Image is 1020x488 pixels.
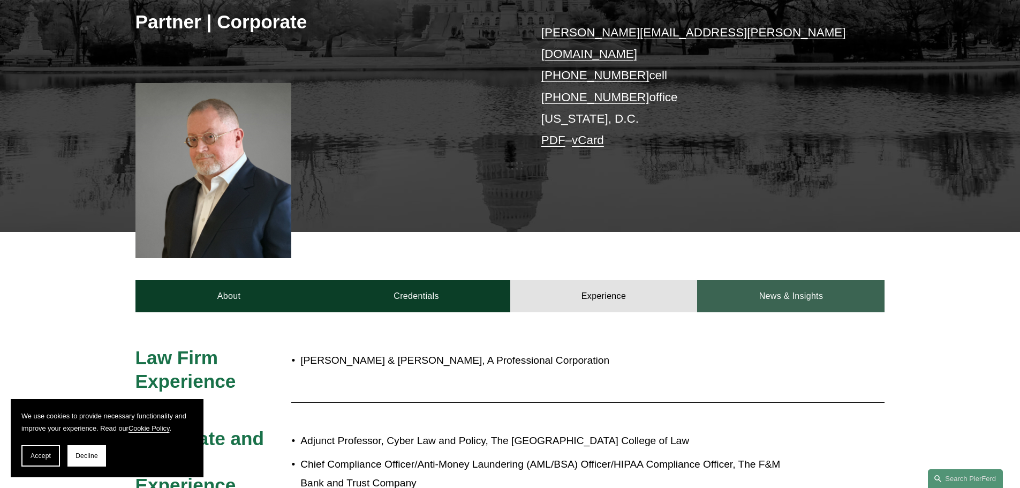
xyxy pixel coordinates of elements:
button: Accept [21,445,60,467]
span: Accept [31,452,51,460]
a: [PHONE_NUMBER] [541,69,649,82]
section: Cookie banner [11,399,203,477]
a: [PHONE_NUMBER] [541,91,649,104]
span: Law Firm Experience [135,347,236,392]
h3: Partner | Corporate [135,10,510,34]
p: cell office [US_STATE], D.C. – [541,22,853,152]
a: Experience [510,280,698,312]
a: Cookie Policy [129,424,170,432]
a: Search this site [928,469,1003,488]
a: [PERSON_NAME][EMAIL_ADDRESS][PERSON_NAME][DOMAIN_NAME] [541,26,846,61]
a: Credentials [323,280,510,312]
a: PDF [541,133,565,147]
p: Adjunct Professor, Cyber Law and Policy, The [GEOGRAPHIC_DATA] College of Law [300,432,791,451]
p: We use cookies to provide necessary functionality and improve your experience. Read our . [21,410,193,434]
a: vCard [572,133,604,147]
p: [PERSON_NAME] & [PERSON_NAME], A Professional Corporation [300,351,791,370]
a: News & Insights [697,280,885,312]
a: About [135,280,323,312]
span: Decline [75,452,98,460]
button: Decline [67,445,106,467]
